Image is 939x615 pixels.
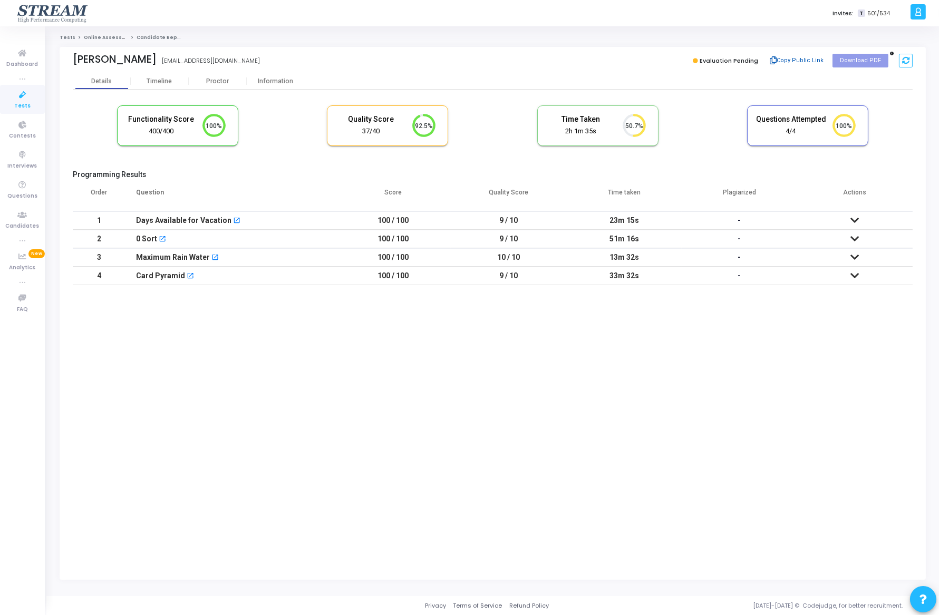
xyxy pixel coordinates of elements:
h5: Quality Score [335,115,406,124]
span: Candidates [6,222,40,231]
div: [PERSON_NAME] [73,53,157,65]
td: 100 / 100 [335,267,451,285]
span: Interviews [8,162,37,171]
div: 37/40 [335,126,406,136]
div: 4/4 [756,126,826,136]
td: 9 / 10 [451,211,566,230]
span: - [738,253,741,261]
div: [EMAIL_ADDRESS][DOMAIN_NAME] [162,56,260,65]
div: Days Available for Vacation [136,212,231,229]
td: 13m 32s [566,248,682,267]
span: - [738,235,741,243]
button: Download PDF [832,54,888,67]
td: 9 / 10 [451,267,566,285]
td: 4 [73,267,125,285]
a: Terms of Service [453,601,502,610]
th: Time taken [566,182,682,211]
span: T [858,9,865,17]
a: Refund Policy [509,601,549,610]
th: Order [73,182,125,211]
span: 501/534 [867,9,890,18]
img: logo [16,3,90,24]
td: 10 / 10 [451,248,566,267]
span: Tests [14,102,31,111]
div: Card Pyramid [136,267,185,285]
div: Details [91,77,112,85]
nav: breadcrumb [60,34,926,41]
span: Dashboard [7,60,38,69]
td: 100 / 100 [335,230,451,248]
h5: Functionality Score [125,115,196,124]
td: 23m 15s [566,211,682,230]
span: - [738,271,741,280]
mat-icon: open_in_new [211,255,219,262]
th: Plagiarized [682,182,797,211]
span: Contests [9,132,36,141]
div: 0 Sort [136,230,157,248]
td: 1 [73,211,125,230]
th: Actions [797,182,913,211]
mat-icon: open_in_new [159,236,166,243]
th: Quality Score [451,182,566,211]
span: - [738,216,741,224]
div: [DATE]-[DATE] © Codejudge, for better recruitment. [549,601,926,610]
div: Information [247,77,305,85]
h5: Questions Attempted [756,115,826,124]
div: 400/400 [125,126,196,136]
span: Analytics [9,263,36,272]
th: Score [335,182,451,211]
h5: Programming Results [73,170,913,179]
span: Questions [7,192,37,201]
button: Copy Public Link [767,53,827,69]
td: 33m 32s [566,267,682,285]
label: Invites: [832,9,854,18]
span: Candidate Report [137,34,185,41]
span: FAQ [17,305,28,314]
h5: Time Taken [546,115,616,124]
div: Timeline [147,77,172,85]
div: 2h 1m 35s [546,126,616,136]
a: Privacy [425,601,446,610]
td: 3 [73,248,125,267]
mat-icon: open_in_new [187,273,194,280]
td: 9 / 10 [451,230,566,248]
td: 100 / 100 [335,248,451,267]
div: Maximum Rain Water [136,249,210,266]
td: 2 [73,230,125,248]
td: 51m 16s [566,230,682,248]
span: Evaluation Pending [700,56,758,65]
div: Proctor [189,77,247,85]
mat-icon: open_in_new [233,218,240,225]
a: Online Assessment [84,34,135,41]
td: 100 / 100 [335,211,451,230]
th: Question [125,182,335,211]
a: Tests [60,34,75,41]
span: New [28,249,45,258]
